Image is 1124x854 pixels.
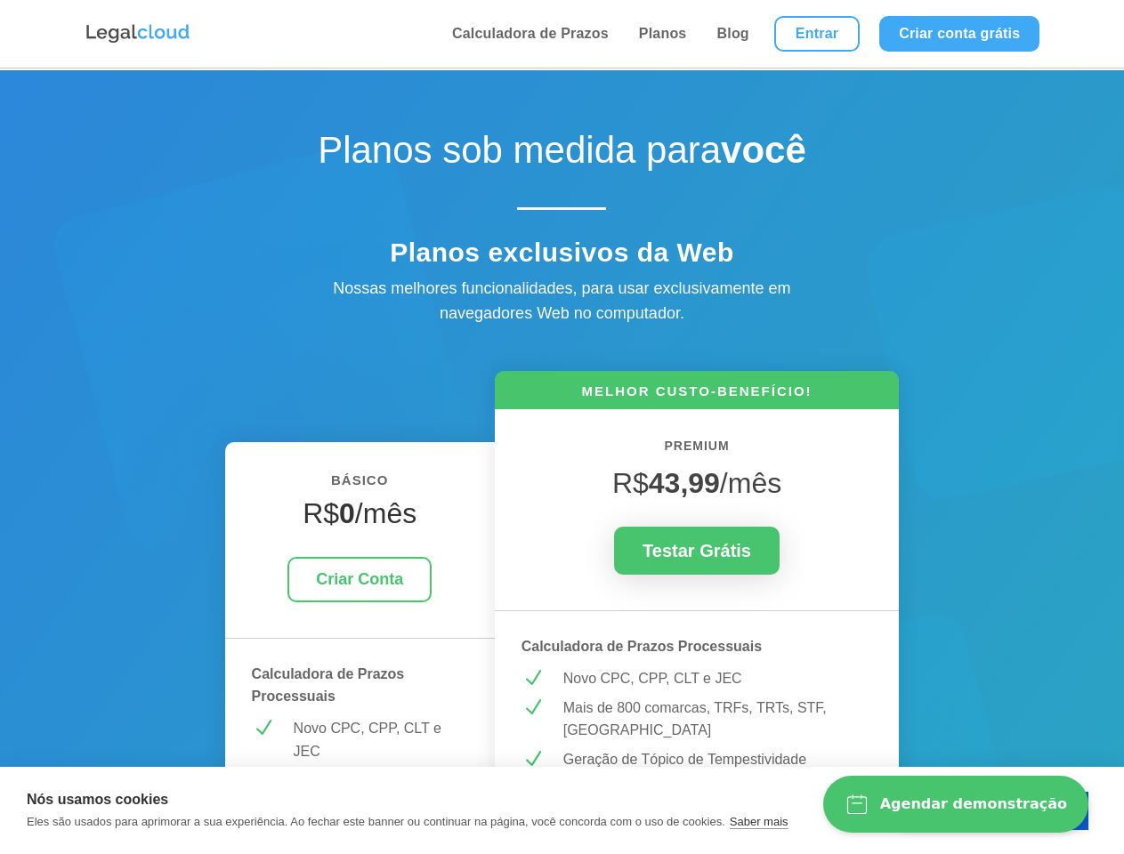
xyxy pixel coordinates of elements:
h6: MELHOR CUSTO-BENEFÍCIO! [495,382,900,409]
span: N [522,697,544,719]
strong: Calculadora de Prazos Processuais [252,666,405,705]
span: N [522,667,544,689]
div: Nossas melhores funcionalidades, para usar exclusivamente em navegadores Web no computador. [295,276,829,327]
span: N [522,748,544,770]
h1: Planos sob medida para [250,128,873,181]
h4: R$ /mês [252,496,468,539]
a: Testar Grátis [614,527,780,575]
h6: PREMIUM [522,436,873,466]
a: Criar Conta [287,557,432,602]
strong: você [721,129,806,171]
strong: 0 [339,497,355,529]
span: N [252,717,274,739]
strong: Calculadora de Prazos Processuais [522,639,762,654]
p: Mais de 800 comarcas, TRFs, TRTs, STF, [GEOGRAPHIC_DATA] [563,697,873,742]
h6: BÁSICO [252,469,468,501]
span: R$ /mês [612,467,781,499]
strong: Nós usamos cookies [27,792,168,807]
strong: 43,99 [649,467,720,499]
a: Saber mais [730,815,788,829]
p: Novo CPC, CPP, CLT e JEC [294,717,468,762]
p: Novo CPC, CPP, CLT e JEC [563,667,873,690]
h4: Planos exclusivos da Web [250,237,873,278]
a: Entrar [774,16,860,52]
img: Logo da Legalcloud [85,22,191,45]
p: Eles são usados para aprimorar a sua experiência. Ao fechar este banner ou continuar na página, v... [27,815,725,828]
p: Geração de Tópico de Tempestividade [563,748,873,771]
a: Criar conta grátis [879,16,1039,52]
